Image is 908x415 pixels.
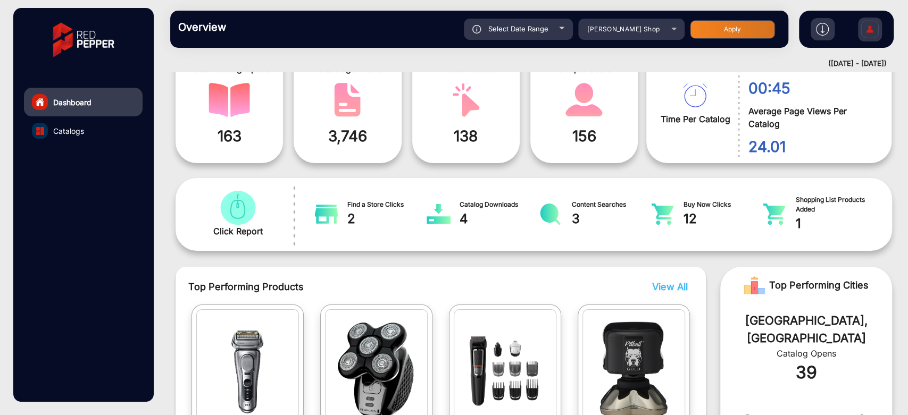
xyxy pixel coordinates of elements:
span: 4 [460,209,539,228]
img: catalog [36,127,44,135]
span: Content Searches [571,200,651,209]
h3: Overview [178,21,327,33]
img: Rank image [744,275,765,296]
span: Find a Store Clicks [347,200,427,209]
span: 1 [796,214,875,233]
div: Catalog Opens [736,347,876,360]
span: Catalogs [53,125,84,137]
span: Top Performing Products [188,280,572,294]
img: catalog [538,204,562,225]
span: Shopping List Products Added [796,195,875,214]
div: [GEOGRAPHIC_DATA], [GEOGRAPHIC_DATA] [736,312,876,347]
span: View All [652,281,688,292]
a: Dashboard [24,88,143,116]
span: 24.01 [748,135,876,158]
a: Catalogs [24,116,143,145]
img: catalog [427,204,451,225]
span: 12 [684,209,763,228]
img: catalog [563,83,605,117]
img: vmg-logo [45,13,122,66]
span: Click Report [213,225,263,238]
span: Top Performing Cities [769,275,869,296]
span: 2 [347,209,427,228]
img: catalog [445,83,487,117]
img: catalog [683,83,707,107]
img: home [35,97,45,107]
img: h2download.svg [816,23,829,36]
img: catalog [217,191,259,225]
img: Sign%20Up.svg [859,12,881,49]
img: catalog [762,204,786,225]
img: catalog [314,204,338,225]
span: 156 [538,125,630,147]
img: catalog [209,83,250,117]
img: catalog [651,204,674,225]
span: 163 [184,125,275,147]
img: catalog [327,83,368,117]
span: 3,746 [302,125,393,147]
span: Catalog Downloads [460,200,539,209]
span: 138 [420,125,512,147]
span: Buy Now Clicks [684,200,763,209]
span: Average Page Views Per Catalog [748,105,876,130]
span: 3 [571,209,651,228]
span: Dashboard [53,97,91,108]
span: 00:45 [748,77,876,99]
button: Apply [690,20,775,39]
div: 39 [736,360,876,385]
img: icon [472,25,481,33]
span: [PERSON_NAME] Shop [587,25,660,33]
span: Select Date Range [488,24,548,33]
button: View All [649,280,685,294]
div: ([DATE] - [DATE]) [160,58,887,69]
